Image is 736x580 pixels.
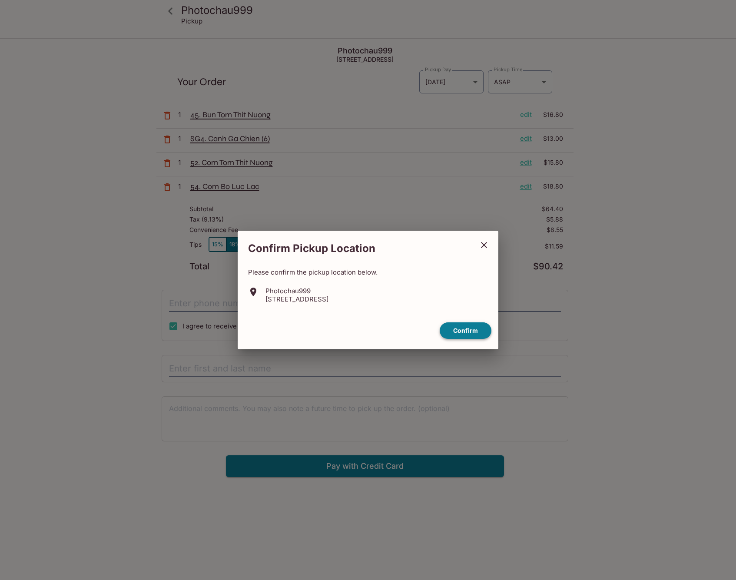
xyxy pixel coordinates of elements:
[238,238,473,259] h2: Confirm Pickup Location
[248,268,488,276] p: Please confirm the pickup location below.
[265,287,328,295] p: Photochau999
[265,295,328,303] p: [STREET_ADDRESS]
[440,322,491,339] button: confirm
[473,234,495,256] button: close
